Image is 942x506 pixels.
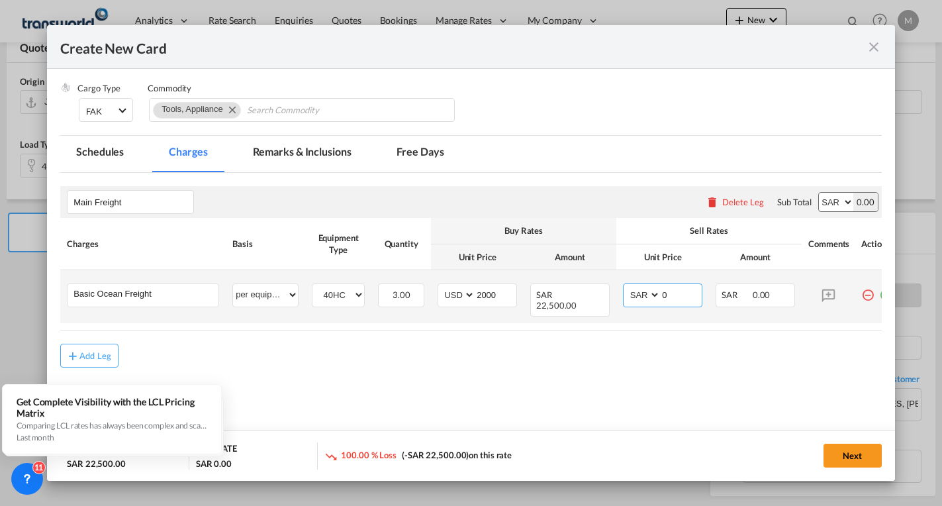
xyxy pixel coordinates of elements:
input: 0 [661,284,702,304]
span: 22,500.00 [536,300,577,311]
input: Chips input. [247,100,368,121]
span: Tools, Appliance [162,104,222,114]
md-tab-item: Charges [153,136,223,172]
span: SAR [722,289,751,300]
select: per equipment [233,284,298,305]
md-tab-item: Free Days [381,136,460,172]
md-icon: icon-plus-circle-outline green-400-fg [879,283,892,297]
div: Equipment Type [312,232,365,256]
md-icon: icon-close fg-AAA8AD m-0 pointer [866,39,882,55]
div: SAR 0.00 [196,458,232,470]
div: Charges [67,238,219,250]
img: cargo.png [60,82,71,93]
th: Amount [709,244,802,270]
md-icon: icon-delete [706,195,719,209]
th: Action [855,218,899,270]
input: Charge Name [73,284,218,304]
div: Quantity [378,238,424,250]
div: SAR 22,500.00 [67,458,126,470]
md-input-container: Basic Ocean Freight [68,284,218,304]
div: Press delete to remove this chip. [162,103,225,116]
button: Remove [220,103,240,116]
div: Sub Total [777,196,812,208]
div: FAK [86,106,102,117]
label: Cargo Type [77,83,120,93]
div: Basis [232,238,299,250]
label: Commodity [148,83,191,93]
div: Delete Leg [722,197,764,207]
input: 2000 [475,284,516,304]
th: Unit Price [431,244,524,270]
md-pagination-wrapper: Use the left and right arrow keys to navigate between tabs [60,136,473,172]
div: Add Leg [79,352,111,360]
span: 0.00 [753,289,771,300]
button: Add Leg [60,344,118,368]
span: 100.00 % Loss [341,450,397,460]
th: Unit Price [616,244,709,270]
span: (-SAR 22,500.00) [402,450,469,460]
md-icon: icon-plus md-link-fg s20 [66,349,79,362]
button: Delete Leg [706,197,764,207]
th: Comments [802,218,855,270]
span: SAR [536,289,565,300]
input: Leg Name [73,192,193,212]
md-tab-item: Remarks & Inclusions [237,136,367,172]
button: Next [824,444,882,468]
md-icon: icon-minus-circle-outline red-400-fg [861,283,874,297]
span: 3.00 [393,289,410,300]
div: Create New Card [60,38,866,55]
th: Amount [524,244,616,270]
div: Sell Rates [623,225,795,236]
md-dialog: Create New CardPort ... [47,25,895,481]
div: Buy Rates [438,225,610,236]
md-tab-item: Schedules [60,136,140,172]
md-select: Select Cargo type: FAK [79,98,133,122]
md-icon: icon-trending-down [324,450,338,463]
md-chips-wrap: Chips container. Use arrow keys to select chips. [149,98,455,122]
div: on this rate [324,449,512,463]
div: 0.00 [853,193,878,211]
